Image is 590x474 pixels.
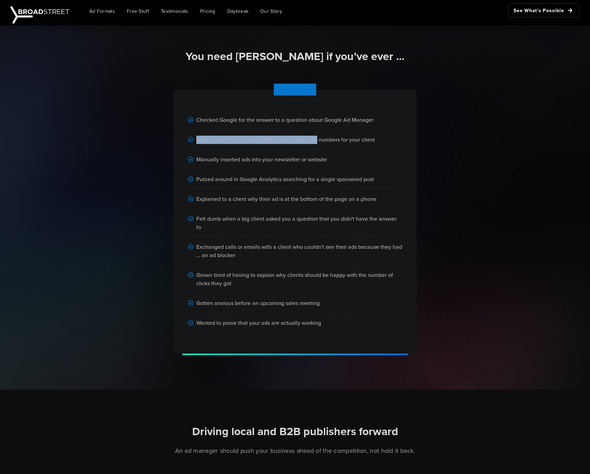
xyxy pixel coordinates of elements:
[188,237,402,265] div: Exchanged calls or emails with a client who couldn’t see their ads because they had ... an ad blo...
[222,3,254,19] a: Daybreak
[84,3,120,19] a: Ad Formats
[188,170,402,189] div: Putzed around in Google Analytics searching for a single sponsored post
[188,265,402,294] div: Grown tired of having to explain why clients should be happy with the number of clicks they got
[227,8,248,15] span: Daybreak
[101,424,489,439] h2: Driving local and B2B publishers forward
[188,313,402,333] div: Wanted to prove that your ads are actually working
[260,8,282,15] span: Our Story
[127,8,149,15] span: Free Stuff
[255,3,287,19] a: Our Story
[10,6,69,24] img: Broadstreet | The Ad Manager for Small Publishers
[188,110,402,130] div: Checked Google for the answer to a question about Google Ad Manager
[508,3,580,17] a: See What's Possible
[101,446,489,455] p: An ad manager should push your business ahead of the competition, not hold it back.
[195,3,221,19] a: Pricing
[200,8,215,15] span: Pricing
[188,209,402,237] div: Felt dumb when a big client asked you a question that you didn't have the answer to
[188,189,402,209] div: Explained to a client why their ad is at the bottom of the page on a phone
[156,3,194,19] a: Testimonials
[122,3,154,19] a: Free Stuff
[161,8,188,15] span: Testimonials
[89,8,115,15] span: Ad Formats
[101,49,489,64] h2: You need [PERSON_NAME] if you’ve ever ...
[188,150,402,170] div: Manually inserted ads into your newsletter or website
[188,294,402,313] div: Gotten anxious before an upcoming sales meeting
[188,130,402,150] div: Spent more than a minute getting views and click numbers for your client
